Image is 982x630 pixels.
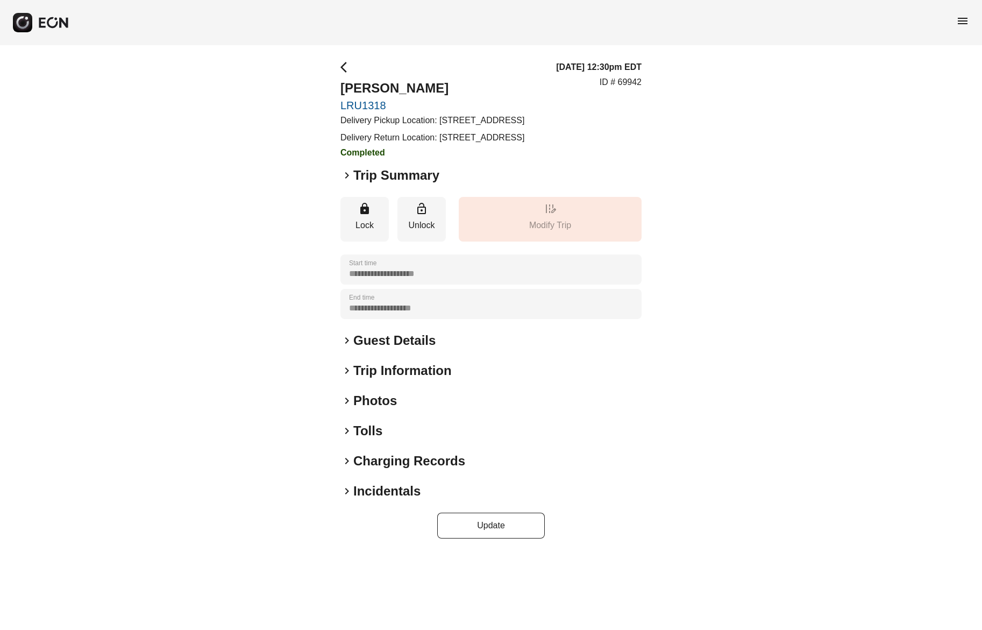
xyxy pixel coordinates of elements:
[415,202,428,215] span: lock_open
[340,80,524,97] h2: [PERSON_NAME]
[600,76,642,89] p: ID # 69942
[340,114,524,127] p: Delivery Pickup Location: [STREET_ADDRESS]
[353,483,421,500] h2: Incidentals
[353,167,439,184] h2: Trip Summary
[340,455,353,468] span: keyboard_arrow_right
[956,15,969,27] span: menu
[346,219,383,232] p: Lock
[340,364,353,377] span: keyboard_arrow_right
[353,332,436,349] h2: Guest Details
[340,424,353,437] span: keyboard_arrow_right
[340,146,524,159] h3: Completed
[437,513,545,539] button: Update
[340,485,353,498] span: keyboard_arrow_right
[340,99,524,112] a: LRU1318
[340,334,353,347] span: keyboard_arrow_right
[556,61,642,74] h3: [DATE] 12:30pm EDT
[353,452,465,470] h2: Charging Records
[340,169,353,182] span: keyboard_arrow_right
[340,61,353,74] span: arrow_back_ios
[353,392,397,409] h2: Photos
[340,394,353,407] span: keyboard_arrow_right
[353,422,382,440] h2: Tolls
[397,197,446,242] button: Unlock
[353,362,452,379] h2: Trip Information
[403,219,440,232] p: Unlock
[340,131,524,144] p: Delivery Return Location: [STREET_ADDRESS]
[340,197,389,242] button: Lock
[358,202,371,215] span: lock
